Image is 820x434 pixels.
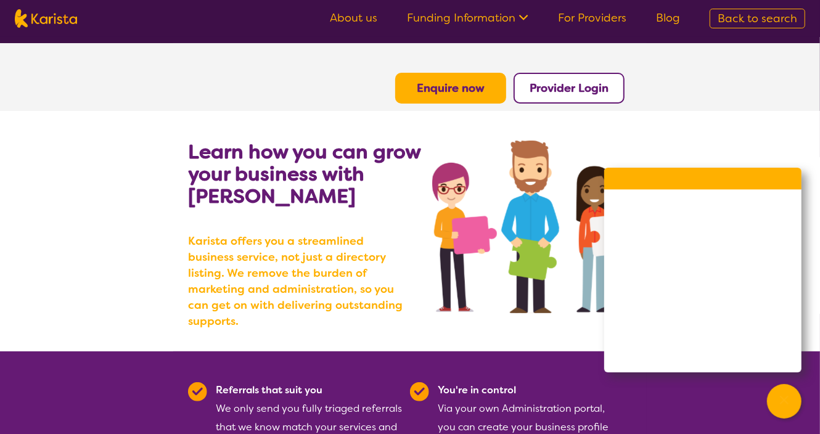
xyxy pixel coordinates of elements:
[188,382,207,401] img: Tick
[604,223,802,372] ul: Choose channel
[417,81,485,96] a: Enquire now
[188,233,410,329] b: Karista offers you a streamlined business service, not just a directory listing. We remove the bu...
[654,232,700,250] span: Call us
[718,11,797,26] span: Back to search
[395,73,506,104] button: Enquire now
[767,384,802,419] button: Channel Menu
[604,168,802,372] div: Channel Menu
[410,382,429,401] img: Tick
[432,141,632,313] img: grow your business with Karista
[710,9,805,28] a: Back to search
[530,81,609,96] a: Provider Login
[558,10,626,25] a: For Providers
[514,73,625,104] button: Provider Login
[654,345,716,363] span: WhatsApp
[604,335,802,372] a: Web link opens in a new tab.
[654,269,712,288] span: Live Chat
[619,180,787,195] h2: Welcome to Karista!
[330,10,377,25] a: About us
[216,383,322,396] b: Referrals that suit you
[188,139,420,209] b: Learn how you can grow your business with [PERSON_NAME]
[438,383,516,396] b: You're in control
[656,10,680,25] a: Blog
[407,10,528,25] a: Funding Information
[619,200,787,210] p: How can we help you [DATE]?
[15,9,77,28] img: Karista logo
[654,307,713,325] span: Facebook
